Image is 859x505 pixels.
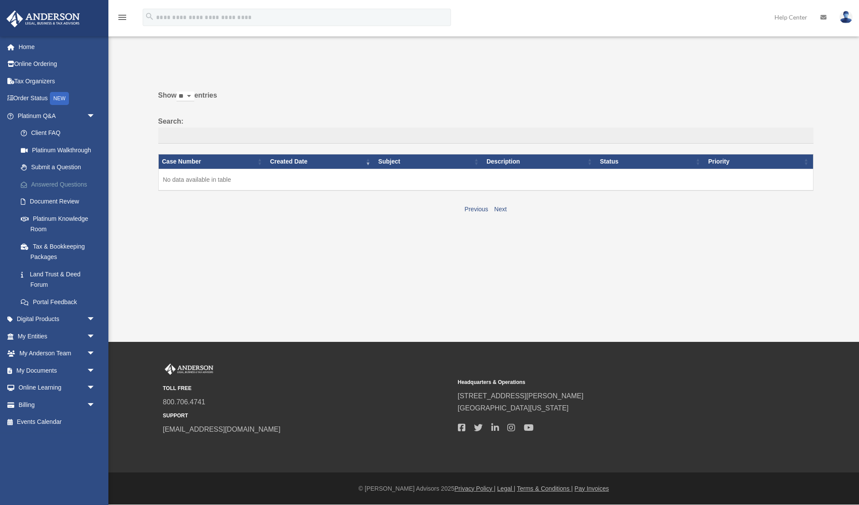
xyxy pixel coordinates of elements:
[458,392,584,400] a: [STREET_ADDRESS][PERSON_NAME]
[6,56,108,73] a: Online Ordering
[12,193,108,210] a: Document Review
[6,90,108,108] a: Order StatusNEW
[6,379,108,397] a: Online Learningarrow_drop_down
[6,311,108,328] a: Digital Productsarrow_drop_down
[6,328,108,345] a: My Entitiesarrow_drop_down
[517,485,573,492] a: Terms & Conditions |
[6,345,108,362] a: My Anderson Teamarrow_drop_down
[12,159,108,176] a: Submit a Question
[575,485,609,492] a: Pay Invoices
[454,485,496,492] a: Privacy Policy |
[158,128,813,144] input: Search:
[117,12,127,23] i: menu
[267,154,375,169] th: Created Date: activate to sort column ascending
[6,107,108,125] a: Platinum Q&Aarrow_drop_down
[458,378,747,387] small: Headquarters & Operations
[50,92,69,105] div: NEW
[497,485,516,492] a: Legal |
[458,404,569,412] a: [GEOGRAPHIC_DATA][US_STATE]
[6,38,108,56] a: Home
[6,72,108,90] a: Tax Organizers
[145,12,154,21] i: search
[705,154,813,169] th: Priority: activate to sort column ascending
[87,379,104,397] span: arrow_drop_down
[6,362,108,379] a: My Documentsarrow_drop_down
[158,115,813,144] label: Search:
[158,154,267,169] th: Case Number: activate to sort column ascending
[163,364,215,375] img: Anderson Advisors Platinum Portal
[464,206,488,213] a: Previous
[12,293,108,311] a: Portal Feedback
[12,210,108,238] a: Platinum Knowledge Room
[6,396,108,413] a: Billingarrow_drop_down
[4,10,82,27] img: Anderson Advisors Platinum Portal
[483,154,597,169] th: Description: activate to sort column ascending
[163,411,452,420] small: SUPPORT
[87,396,104,414] span: arrow_drop_down
[163,384,452,393] small: TOLL FREE
[87,362,104,380] span: arrow_drop_down
[117,15,127,23] a: menu
[12,266,108,293] a: Land Trust & Deed Forum
[494,206,507,213] a: Next
[12,125,108,142] a: Client FAQ
[163,398,206,406] a: 800.706.4741
[12,176,108,193] a: Answered Questions
[158,169,813,191] td: No data available in table
[87,328,104,345] span: arrow_drop_down
[158,89,813,110] label: Show entries
[839,11,852,23] img: User Pic
[163,426,281,433] a: [EMAIL_ADDRESS][DOMAIN_NAME]
[87,107,104,125] span: arrow_drop_down
[87,345,104,363] span: arrow_drop_down
[176,92,194,102] select: Showentries
[6,413,108,431] a: Events Calendar
[12,238,108,266] a: Tax & Bookkeeping Packages
[108,483,859,494] div: © [PERSON_NAME] Advisors 2025
[12,141,108,159] a: Platinum Walkthrough
[375,154,483,169] th: Subject: activate to sort column ascending
[87,311,104,328] span: arrow_drop_down
[597,154,705,169] th: Status: activate to sort column ascending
